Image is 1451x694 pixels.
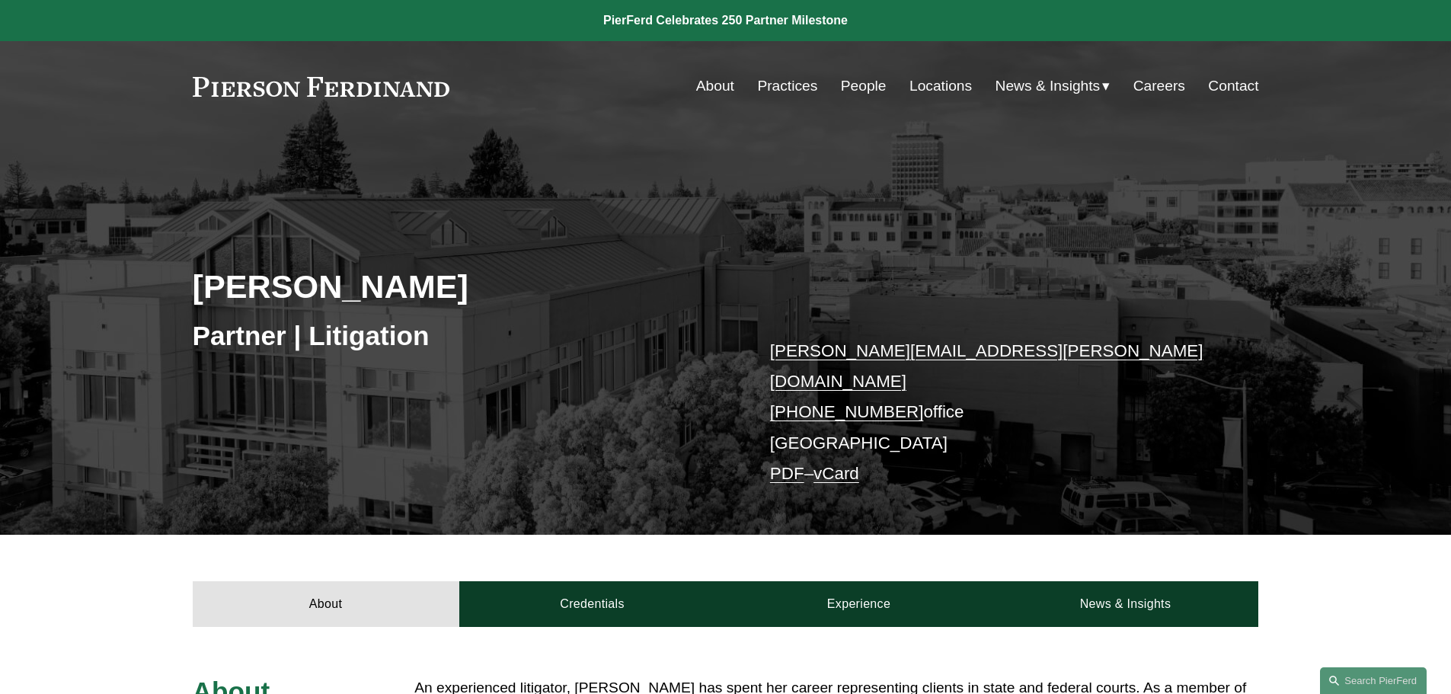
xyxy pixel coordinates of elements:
a: Locations [909,72,972,101]
a: People [841,72,887,101]
span: News & Insights [996,73,1101,100]
h2: [PERSON_NAME] [193,267,726,306]
a: [PHONE_NUMBER] [770,402,924,421]
a: News & Insights [992,581,1258,627]
a: About [193,581,459,627]
a: About [696,72,734,101]
a: folder dropdown [996,72,1111,101]
a: Contact [1208,72,1258,101]
a: Practices [757,72,817,101]
a: vCard [813,464,859,483]
a: PDF [770,464,804,483]
a: Search this site [1320,667,1427,694]
a: Credentials [459,581,726,627]
a: [PERSON_NAME][EMAIL_ADDRESS][PERSON_NAME][DOMAIN_NAME] [770,341,1203,391]
a: Careers [1133,72,1185,101]
p: office [GEOGRAPHIC_DATA] – [770,336,1214,490]
h3: Partner | Litigation [193,319,726,353]
a: Experience [726,581,992,627]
